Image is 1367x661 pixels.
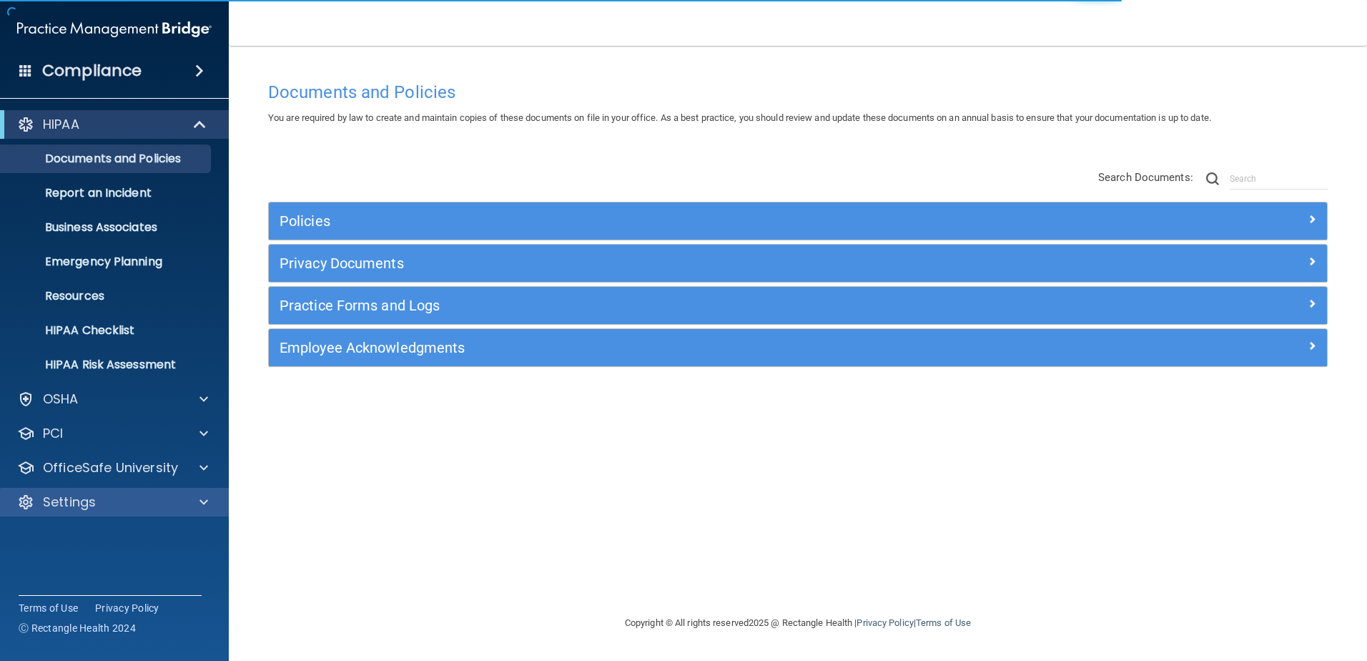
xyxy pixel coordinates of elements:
p: Business Associates [9,220,204,235]
p: PCI [43,425,63,442]
a: Privacy Policy [857,617,913,628]
a: PCI [17,425,208,442]
img: ic-search.3b580494.png [1206,172,1219,185]
p: OSHA [43,391,79,408]
span: You are required by law to create and maintain copies of these documents on file in your office. ... [268,112,1211,123]
h5: Policies [280,213,1052,229]
a: Policies [280,210,1316,232]
a: OSHA [17,391,208,408]
a: Employee Acknowledgments [280,336,1316,359]
img: PMB logo [17,15,212,44]
h4: Documents and Policies [268,83,1328,102]
h5: Practice Forms and Logs [280,298,1052,313]
a: Settings [17,494,208,511]
h5: Privacy Documents [280,255,1052,271]
p: Settings [43,494,96,511]
h4: Compliance [42,61,142,81]
a: Privacy Policy [95,601,159,615]
input: Search [1230,168,1328,190]
div: Copyright © All rights reserved 2025 @ Rectangle Health | | [537,600,1059,646]
p: HIPAA Risk Assessment [9,358,204,372]
a: Terms of Use [19,601,78,615]
p: OfficeSafe University [43,459,178,476]
p: HIPAA [43,116,79,133]
a: Practice Forms and Logs [280,294,1316,317]
p: HIPAA Checklist [9,323,204,338]
p: Report an Incident [9,186,204,200]
a: Terms of Use [916,617,971,628]
p: Emergency Planning [9,255,204,269]
a: HIPAA [17,116,207,133]
p: Resources [9,289,204,303]
span: Ⓒ Rectangle Health 2024 [19,621,136,635]
p: Documents and Policies [9,152,204,166]
h5: Employee Acknowledgments [280,340,1052,356]
span: Search Documents: [1098,171,1193,184]
a: OfficeSafe University [17,459,208,476]
a: Privacy Documents [280,252,1316,275]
